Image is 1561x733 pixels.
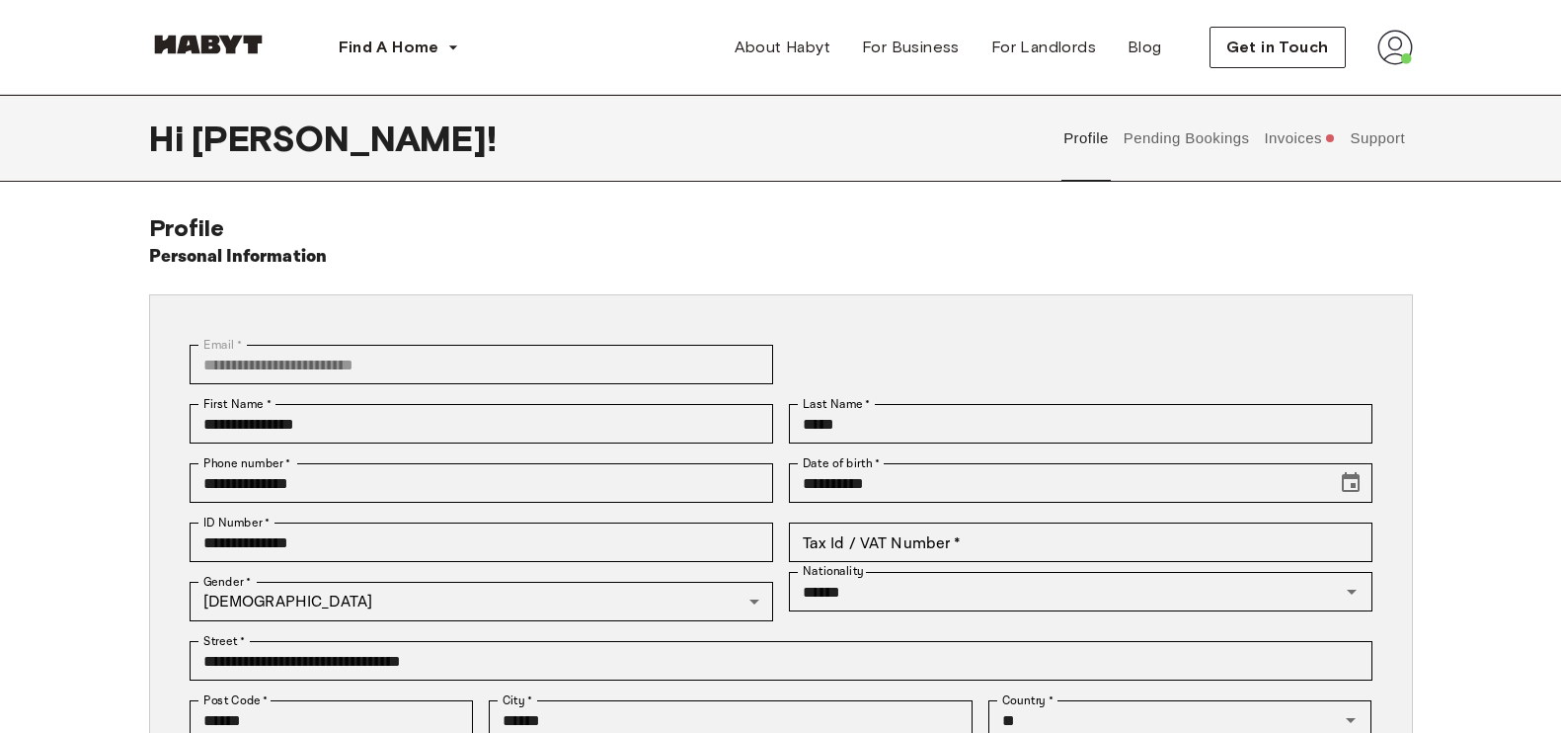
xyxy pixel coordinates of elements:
[192,118,497,159] span: [PERSON_NAME] !
[149,118,192,159] span: Hi
[1226,36,1329,59] span: Get in Touch
[735,36,830,59] span: About Habyt
[991,36,1096,59] span: For Landlords
[1128,36,1162,59] span: Blog
[976,28,1112,67] a: For Landlords
[503,692,533,709] label: City
[190,582,773,621] div: [DEMOGRAPHIC_DATA]
[190,345,773,384] div: You can't change your email address at the moment. Please reach out to customer support in case y...
[149,35,268,54] img: Habyt
[203,632,245,650] label: Street
[1348,95,1408,182] button: Support
[803,563,864,580] label: Nationality
[719,28,846,67] a: About Habyt
[203,395,272,413] label: First Name
[203,514,270,531] label: ID Number
[1262,95,1338,182] button: Invoices
[1377,30,1413,65] img: avatar
[323,28,475,67] button: Find A Home
[149,243,328,271] h6: Personal Information
[203,454,291,472] label: Phone number
[1121,95,1252,182] button: Pending Bookings
[1056,95,1413,182] div: user profile tabs
[339,36,439,59] span: Find A Home
[203,573,251,591] label: Gender
[862,36,960,59] span: For Business
[149,213,225,242] span: Profile
[1061,95,1112,182] button: Profile
[1331,463,1370,503] button: Choose date, selected date is Aug 19, 2001
[1210,27,1346,68] button: Get in Touch
[203,336,242,354] label: Email
[1112,28,1178,67] a: Blog
[1002,692,1054,709] label: Country
[803,395,871,413] label: Last Name
[1338,578,1366,606] button: Open
[846,28,976,67] a: For Business
[803,454,880,472] label: Date of birth
[203,692,269,709] label: Post Code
